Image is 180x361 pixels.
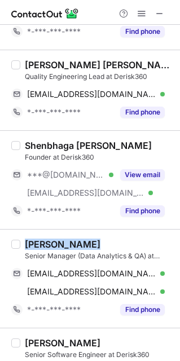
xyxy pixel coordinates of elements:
div: [PERSON_NAME] [25,239,100,250]
div: Founder at Derisk360 [25,152,173,162]
div: [PERSON_NAME] [25,337,100,349]
div: Shenbhaga [PERSON_NAME] [25,140,152,151]
div: Senior Software Engineer at Derisk360 [25,350,173,360]
span: ***@[DOMAIN_NAME] [27,170,105,180]
button: Reveal Button [120,205,165,217]
button: Reveal Button [120,304,165,315]
span: [EMAIL_ADDRESS][DOMAIN_NAME] [27,287,156,297]
button: Reveal Button [120,26,165,37]
span: [EMAIL_ADDRESS][DOMAIN_NAME] [27,268,156,279]
span: [EMAIL_ADDRESS][DOMAIN_NAME] [27,188,144,198]
button: Reveal Button [120,169,165,180]
div: Senior Manager (Data Analytics & QA) at Derisk360 [25,251,173,261]
span: [EMAIL_ADDRESS][DOMAIN_NAME] [27,89,156,99]
button: Reveal Button [120,107,165,118]
img: ContactOut v5.3.10 [11,7,79,20]
div: Quality Engineering Lead at Derisk360 [25,72,173,82]
div: [PERSON_NAME] [PERSON_NAME] [25,59,173,71]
